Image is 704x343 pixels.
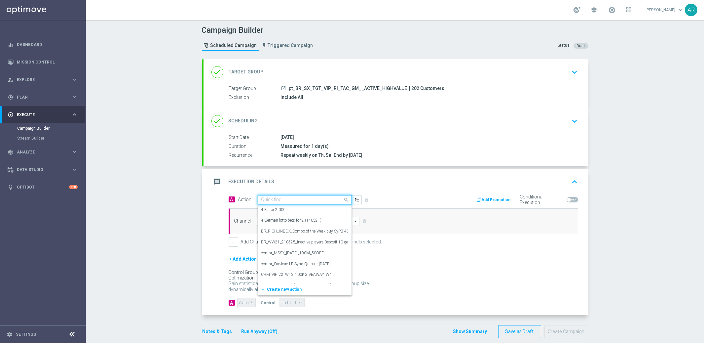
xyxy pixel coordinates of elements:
[570,177,580,187] i: keyboard_arrow_up
[241,239,267,245] label: Add Channel
[7,167,78,172] div: Data Studio keyboard_arrow_right
[7,331,13,337] i: settings
[476,196,513,203] button: Add Promotion
[229,144,281,150] label: Duration
[229,255,258,263] button: + Add Action
[210,43,257,48] span: Scheduled Campaign
[590,6,598,14] span: school
[71,111,78,118] i: keyboard_arrow_right
[453,328,488,335] button: Show Summary
[7,112,78,117] button: play_circle_outline Execute keyboard_arrow_right
[7,60,78,65] button: Mission Control
[261,248,348,259] div: combr_MSSY_Carnival_190M_50OFF
[17,126,69,131] a: Campaign Builder
[261,226,348,237] div: BR_RICH_INBOX_Combo of the Week buy SyPB 43 SySM get 10 SC Piggybank_10_2021
[241,327,278,336] button: Run Anyway (Off)
[229,270,284,281] div: Control Group Optimization
[8,36,78,53] div: Dashboard
[17,53,78,71] a: Mission Control
[17,168,71,172] span: Data Studio
[211,66,580,78] div: done Target Group keyboard_arrow_down
[261,239,355,245] label: BR_WW21_210525_Inactive players Deposit 10 get 65
[71,166,78,173] i: keyboard_arrow_right
[7,77,78,82] div: person_search Explore keyboard_arrow_right
[8,77,14,83] i: person_search
[261,300,276,306] div: Control
[352,217,359,226] i: arrow_drop_down
[8,178,78,196] div: Optibot
[17,150,71,154] span: Analyze
[202,327,233,336] button: Notes & Tags
[685,4,697,16] div: AR
[17,78,71,82] span: Explore
[677,6,684,14] span: keyboard_arrow_down
[261,237,348,248] div: BR_WW21_210525_Inactive players Deposit 10 get 65
[261,215,348,226] div: 4 German lotto bets for 2 (140521)
[261,259,348,270] div: combr_SaoJoao LP Synd Quina - 19June 2021
[409,86,445,92] span: | 202 Customers
[229,135,281,141] label: Start Date
[261,283,335,288] label: Get 30 bets SA PB for R150 (Mystery offer)
[17,136,69,141] a: Stream Builder
[569,66,580,78] button: keyboard_arrow_down
[289,86,407,92] span: pt_BR_SX_TGT_VIP_RI_TAC_GM__ACTIVE_HIGHVALUE
[281,152,575,158] div: Repeat weekly on Th, Sa. End by [DATE]
[261,272,332,278] label: CRM_VIP_22_W13_100KGIVEAWAY_W4
[211,176,223,188] i: message
[229,86,281,92] label: Target Group
[8,42,14,48] i: equalizer
[71,149,78,155] i: keyboard_arrow_right
[281,134,575,141] div: [DATE]
[7,185,78,190] button: lightbulb Optibot +10
[17,36,78,53] a: Dashboard
[211,115,580,127] div: done Scheduling keyboard_arrow_down
[8,77,71,83] div: Explore
[8,167,71,173] div: Data Studio
[211,176,580,188] div: message Execution Details keyboard_arrow_up
[229,118,258,124] h2: Scheduling
[258,204,352,295] ng-dropdown-panel: Options list
[7,42,78,47] button: equalizer Dashboard
[261,218,322,223] label: 4 German lotto bets for 2 (140521)
[574,43,588,48] colored-tag: Draft
[211,115,223,127] i: done
[267,287,302,292] span: Create new action
[17,113,71,117] span: Execute
[8,53,78,71] div: Mission Control
[261,269,348,280] div: CRM_VIP_22_W13_100KGIVEAWAY_W4
[260,40,315,51] a: Triggered Campaign
[8,149,71,155] div: Analyze
[8,94,71,100] div: Plan
[261,280,348,291] div: Get 30 bets SA PB for R150 (Mystery offer)
[17,178,69,196] a: Optibot
[7,95,78,100] button: gps_fixed Plan keyboard_arrow_right
[544,325,588,338] button: Create Campaign
[229,196,235,202] span: A
[202,40,259,51] a: Scheduled Campaign
[8,94,14,100] i: gps_fixed
[8,184,14,190] i: lightbulb
[577,44,585,48] span: Draft
[234,218,251,224] label: Channel
[17,95,71,99] span: Plan
[570,116,580,126] i: keyboard_arrow_down
[261,207,285,213] label: 4 EJ for 2.00€
[229,95,281,101] label: Exclusion
[558,43,571,49] div: Status:
[229,300,235,306] div: A
[498,325,541,338] button: Save as Draft
[7,150,78,155] button: track_changes Analyze keyboard_arrow_right
[569,115,580,127] button: keyboard_arrow_down
[202,25,316,35] h1: Campaign Builder
[258,286,349,293] button: add_newCreate new action
[281,143,575,150] div: Measured for 1 day(s)
[229,69,264,75] h2: Target Group
[569,176,580,188] button: keyboard_arrow_up
[229,179,275,185] h2: Execution Details
[229,152,281,158] label: Recurrence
